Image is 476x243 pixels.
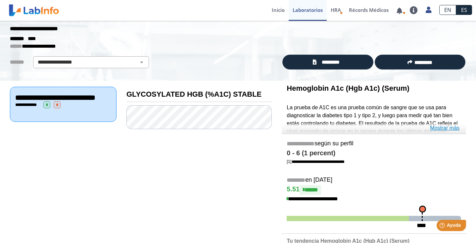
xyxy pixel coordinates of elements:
span: HRA [331,7,341,13]
b: Hemoglobin A1c (Hgb A1c) (Serum) [287,84,409,92]
a: ES [456,5,472,15]
p: La prueba de A1C es una prueba común de sangre que se usa para diagnosticar la diabetes tipo 1 y ... [287,104,461,175]
h5: según su perfil [287,140,461,148]
iframe: Help widget launcher [417,217,469,236]
h5: en [DATE] [287,176,461,184]
b: GLYCOSYLATED HGB (%A1C) STABLE [126,90,262,98]
h4: 5.51 [287,185,461,195]
a: [1] [287,159,344,164]
a: Mostrar más [430,124,459,132]
h4: 0 - 6 (1 percent) [287,149,461,157]
a: EN [439,5,456,15]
